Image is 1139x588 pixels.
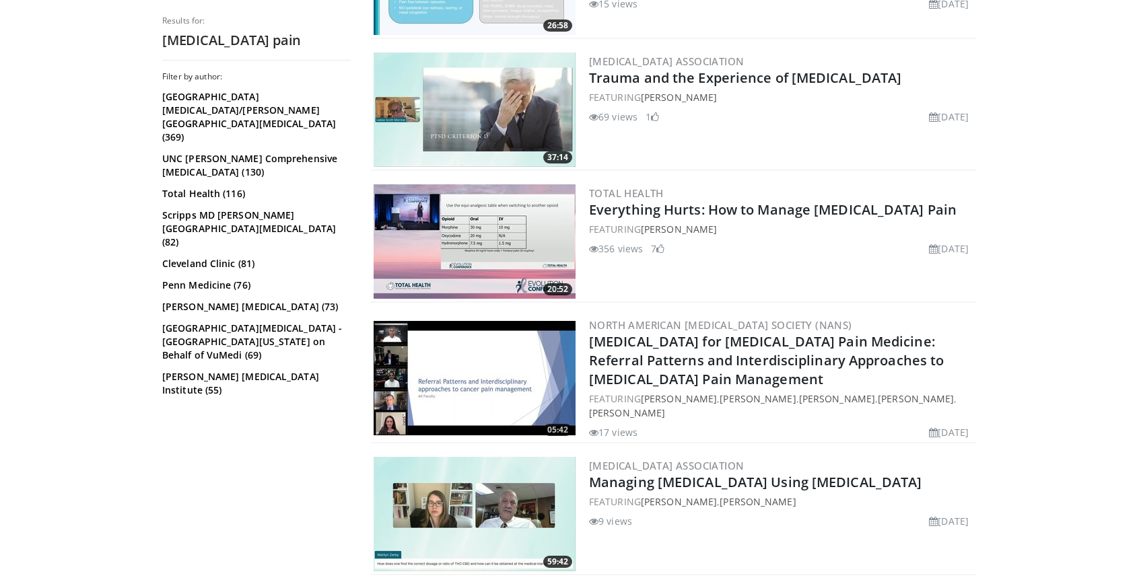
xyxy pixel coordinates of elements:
a: [PERSON_NAME] [MEDICAL_DATA] (73) [162,300,347,314]
a: 20:52 [374,184,576,299]
a: [GEOGRAPHIC_DATA][MEDICAL_DATA] - [GEOGRAPHIC_DATA][US_STATE] on Behalf of VuMedi (69) [162,322,347,362]
a: Penn Medicine (76) [162,279,347,292]
span: 05:42 [543,424,572,436]
a: Total Health [589,186,664,200]
li: [DATE] [929,110,969,124]
a: [MEDICAL_DATA] Association [589,459,744,472]
li: [DATE] [929,514,969,528]
li: 9 views [589,514,632,528]
span: 20:52 [543,283,572,295]
li: 1 [646,110,659,124]
a: [MEDICAL_DATA] for [MEDICAL_DATA] Pain Medicine: Referral Patterns and Interdisciplinary Approach... [589,332,944,388]
a: [GEOGRAPHIC_DATA][MEDICAL_DATA]/[PERSON_NAME][GEOGRAPHIC_DATA][MEDICAL_DATA] (369) [162,90,347,144]
a: Managing [MEDICAL_DATA] Using [MEDICAL_DATA] [589,473,922,491]
a: Trauma and the Experience of [MEDICAL_DATA] [589,69,901,87]
a: [MEDICAL_DATA] Association [589,54,744,68]
a: [PERSON_NAME] [720,392,796,405]
a: Scripps MD [PERSON_NAME][GEOGRAPHIC_DATA][MEDICAL_DATA] (82) [162,209,347,249]
a: [PERSON_NAME] [589,406,665,419]
a: [PERSON_NAME] [641,91,717,104]
a: 05:42 [374,321,576,435]
li: [DATE] [929,242,969,256]
li: [DATE] [929,425,969,439]
li: 356 views [589,242,643,256]
img: 67cc0148-c95d-46cd-b2be-4223f4ca09c9.300x170_q85_crop-smart_upscale.jpg [374,457,576,571]
span: 59:42 [543,556,572,568]
a: [PERSON_NAME] [720,495,796,508]
li: 69 views [589,110,637,124]
div: FEATURING , , , , [589,392,974,420]
a: [PERSON_NAME] [641,392,717,405]
img: 9b7dda57-2219-4f80-adcc-d67d6a4d65c8.300x170_q85_crop-smart_upscale.jpg [374,321,576,435]
a: Cleveland Clinic (81) [162,257,347,270]
span: 26:58 [543,20,572,32]
img: d8a5ea0b-9e7b-4863-ab2a-af703f04de18.300x170_q85_crop-smart_upscale.jpg [374,52,576,167]
a: Everything Hurts: How to Manage [MEDICAL_DATA] Pain [589,200,957,219]
h3: Filter by author: [162,71,351,82]
a: [PERSON_NAME] [641,495,717,508]
a: Total Health (116) [162,187,347,200]
span: 37:14 [543,151,572,163]
a: [PERSON_NAME] [MEDICAL_DATA] Institute (55) [162,370,347,397]
a: [PERSON_NAME] [641,223,717,235]
a: UNC [PERSON_NAME] Comprehensive [MEDICAL_DATA] (130) [162,152,347,179]
li: 7 [651,242,664,256]
h2: [MEDICAL_DATA] pain [162,32,351,49]
li: 17 views [589,425,637,439]
a: [PERSON_NAME] [799,392,875,405]
div: FEATURING [589,90,974,104]
a: [PERSON_NAME] [878,392,954,405]
a: 37:14 [374,52,576,167]
img: 6aeafe72-381a-42aa-9f4f-36cc561f9959.300x170_q85_crop-smart_upscale.jpg [374,184,576,299]
a: North American [MEDICAL_DATA] Society (NANS) [589,318,852,332]
div: FEATURING , [589,494,974,509]
a: 59:42 [374,457,576,571]
div: FEATURING [589,222,974,236]
p: Results for: [162,15,351,26]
